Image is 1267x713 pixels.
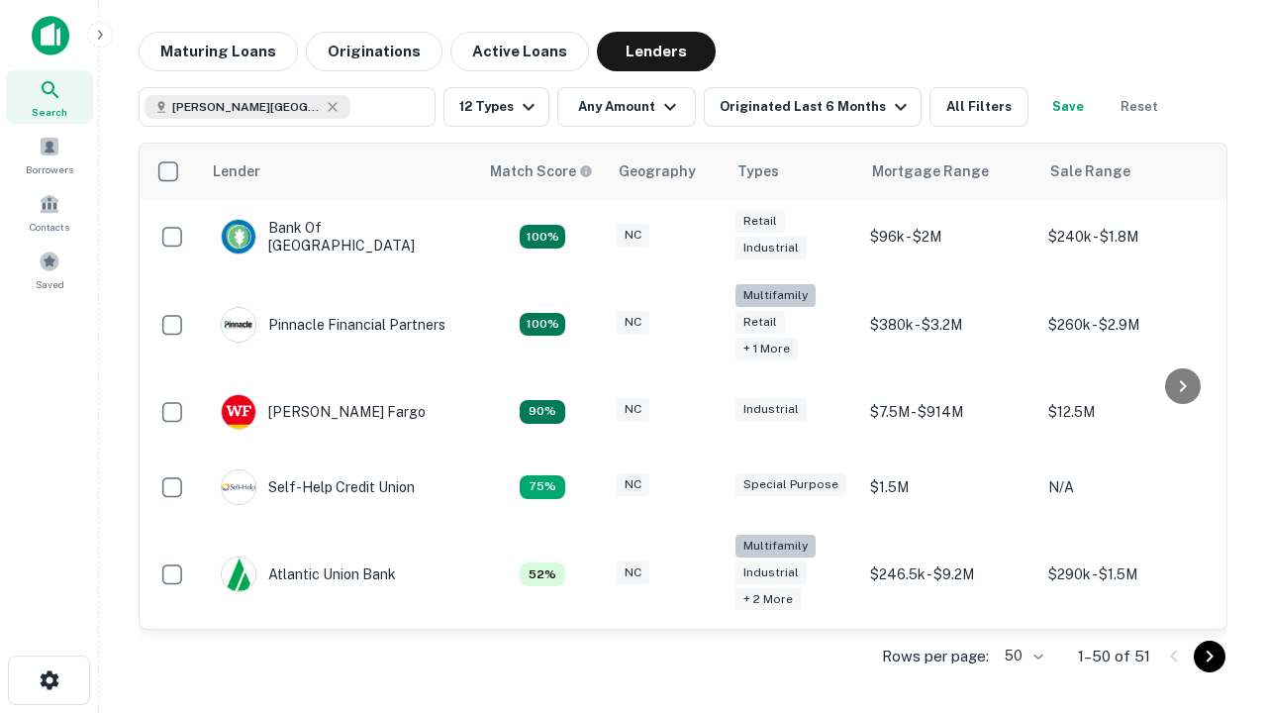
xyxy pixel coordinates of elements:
[222,220,255,254] img: picture
[32,104,67,120] span: Search
[929,87,1028,127] button: All Filters
[1036,87,1100,127] button: Save your search to get updates of matches that match your search criteria.
[1108,87,1171,127] button: Reset
[882,645,989,668] p: Rows per page:
[221,307,445,343] div: Pinnacle Financial Partners
[704,87,922,127] button: Originated Last 6 Months
[6,185,93,239] a: Contacts
[735,284,816,307] div: Multifamily
[30,219,69,235] span: Contacts
[617,311,649,334] div: NC
[735,338,798,360] div: + 1 more
[443,87,549,127] button: 12 Types
[478,144,607,199] th: Capitalize uses an advanced AI algorithm to match your search with the best lender. The match sco...
[860,525,1038,625] td: $246.5k - $9.2M
[860,274,1038,374] td: $380k - $3.2M
[1038,374,1217,450] td: $12.5M
[520,562,565,586] div: Matching Properties: 7, hasApolloMatch: undefined
[1038,144,1217,199] th: Sale Range
[735,311,785,334] div: Retail
[32,16,69,55] img: capitalize-icon.png
[1038,450,1217,525] td: N/A
[872,159,989,183] div: Mortgage Range
[306,32,442,71] button: Originations
[213,159,260,183] div: Lender
[860,144,1038,199] th: Mortgage Range
[1038,525,1217,625] td: $290k - $1.5M
[1168,555,1267,650] iframe: Chat Widget
[617,473,649,496] div: NC
[737,159,779,183] div: Types
[720,95,913,119] div: Originated Last 6 Months
[735,398,807,421] div: Industrial
[726,144,860,199] th: Types
[6,128,93,181] a: Borrowers
[222,558,255,591] img: picture
[597,32,716,71] button: Lenders
[201,144,478,199] th: Lender
[221,394,426,430] div: [PERSON_NAME] Fargo
[997,642,1046,670] div: 50
[860,374,1038,450] td: $7.5M - $914M
[1050,159,1130,183] div: Sale Range
[860,450,1038,525] td: $1.5M
[617,224,649,247] div: NC
[221,219,458,255] div: Bank Of [GEOGRAPHIC_DATA]
[490,160,589,182] h6: Match Score
[520,475,565,499] div: Matching Properties: 10, hasApolloMatch: undefined
[490,160,593,182] div: Capitalize uses an advanced AI algorithm to match your search with the best lender. The match sco...
[26,161,73,177] span: Borrowers
[617,561,649,584] div: NC
[222,395,255,429] img: picture
[520,313,565,337] div: Matching Properties: 24, hasApolloMatch: undefined
[607,144,726,199] th: Geography
[222,308,255,342] img: picture
[6,70,93,124] a: Search
[222,470,255,504] img: picture
[139,32,298,71] button: Maturing Loans
[6,243,93,296] a: Saved
[450,32,589,71] button: Active Loans
[1038,274,1217,374] td: $260k - $2.9M
[735,473,846,496] div: Special Purpose
[735,561,807,584] div: Industrial
[557,87,696,127] button: Any Amount
[1078,645,1150,668] p: 1–50 of 51
[221,557,396,592] div: Atlantic Union Bank
[735,210,785,233] div: Retail
[1194,641,1225,672] button: Go to next page
[860,199,1038,274] td: $96k - $2M
[221,469,415,505] div: Self-help Credit Union
[617,398,649,421] div: NC
[520,225,565,249] div: Matching Properties: 14, hasApolloMatch: undefined
[735,237,807,259] div: Industrial
[36,276,64,292] span: Saved
[619,159,696,183] div: Geography
[172,98,321,116] span: [PERSON_NAME][GEOGRAPHIC_DATA], [GEOGRAPHIC_DATA]
[520,400,565,424] div: Matching Properties: 12, hasApolloMatch: undefined
[1038,199,1217,274] td: $240k - $1.8M
[735,535,816,558] div: Multifamily
[735,588,801,611] div: + 2 more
